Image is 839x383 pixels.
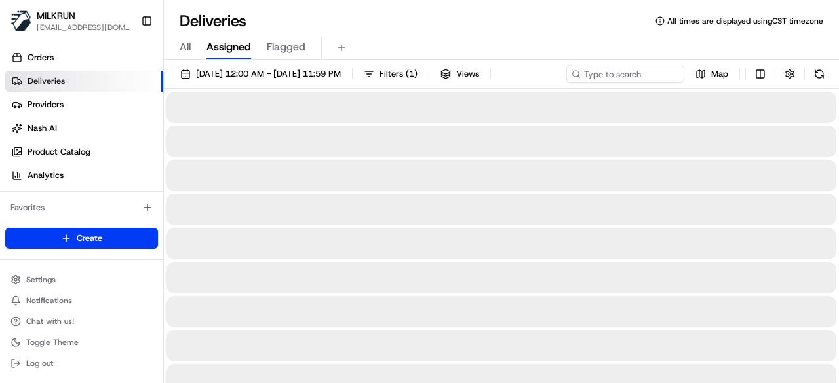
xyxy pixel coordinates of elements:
img: MILKRUN [10,10,31,31]
span: Product Catalog [28,146,90,158]
span: Filters [380,68,418,80]
a: Nash AI [5,118,163,139]
span: Toggle Theme [26,337,79,348]
span: Providers [28,99,64,111]
a: Providers [5,94,163,115]
span: Log out [26,358,53,369]
span: [DATE] 12:00 AM - [DATE] 11:59 PM [196,68,341,80]
a: Analytics [5,165,163,186]
button: MILKRUNMILKRUN[EMAIL_ADDRESS][DOMAIN_NAME] [5,5,136,37]
button: Views [435,65,485,83]
button: Refresh [810,65,829,83]
a: Orders [5,47,163,68]
span: Settings [26,274,56,285]
span: Views [456,68,479,80]
button: Chat with us! [5,312,158,331]
button: Settings [5,270,158,289]
span: Assigned [206,39,251,55]
div: Favorites [5,197,158,218]
span: All [180,39,191,55]
button: Notifications [5,291,158,310]
button: [EMAIL_ADDRESS][DOMAIN_NAME] [37,22,130,33]
a: Deliveries [5,71,163,92]
button: Create [5,228,158,249]
span: All times are displayed using CST timezone [667,16,823,26]
button: Filters(1) [358,65,423,83]
span: Create [77,232,102,244]
input: Type to search [566,65,684,83]
span: Analytics [28,170,64,181]
span: Flagged [267,39,305,55]
h1: Deliveries [180,10,246,31]
span: Orders [28,52,54,64]
span: Map [711,68,728,80]
button: Toggle Theme [5,333,158,352]
button: Log out [5,354,158,373]
span: Chat with us! [26,316,74,327]
span: Deliveries [28,75,65,87]
span: ( 1 ) [406,68,418,80]
a: Product Catalog [5,141,163,162]
button: MILKRUN [37,9,75,22]
button: [DATE] 12:00 AM - [DATE] 11:59 PM [174,65,347,83]
button: Map [690,65,734,83]
span: Notifications [26,295,72,306]
span: Nash AI [28,122,57,134]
